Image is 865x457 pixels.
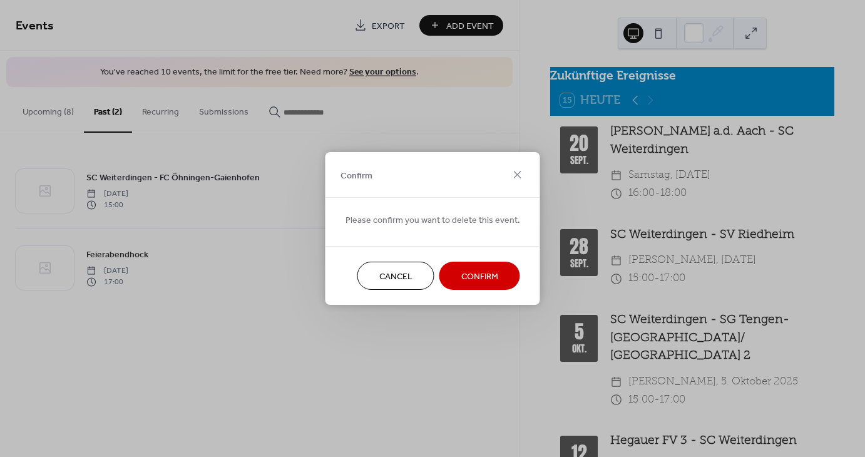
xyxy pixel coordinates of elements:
[379,270,412,284] span: Cancel
[461,270,498,284] span: Confirm
[345,214,520,227] span: Please confirm you want to delete this event.
[357,262,434,290] button: Cancel
[439,262,520,290] button: Confirm
[340,169,372,182] span: Confirm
